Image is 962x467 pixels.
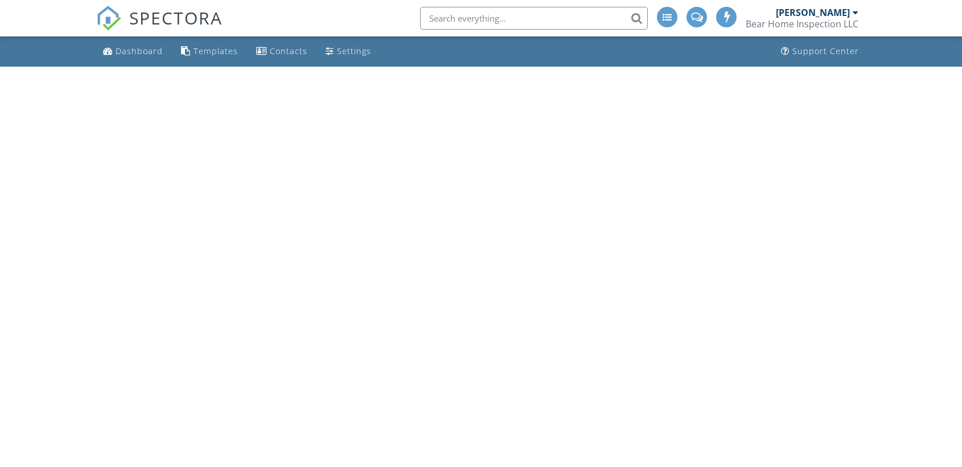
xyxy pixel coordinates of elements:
[194,46,238,56] div: Templates
[321,41,376,62] a: Settings
[252,41,312,62] a: Contacts
[96,6,121,31] img: The Best Home Inspection Software - Spectora
[129,6,223,30] span: SPECTORA
[116,46,163,56] div: Dashboard
[746,18,858,30] div: Bear Home Inspection LLC
[270,46,307,56] div: Contacts
[776,7,850,18] div: [PERSON_NAME]
[776,41,864,62] a: Support Center
[176,41,242,62] a: Templates
[98,41,167,62] a: Dashboard
[337,46,371,56] div: Settings
[792,46,859,56] div: Support Center
[96,15,223,39] a: SPECTORA
[420,7,648,30] input: Search everything...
